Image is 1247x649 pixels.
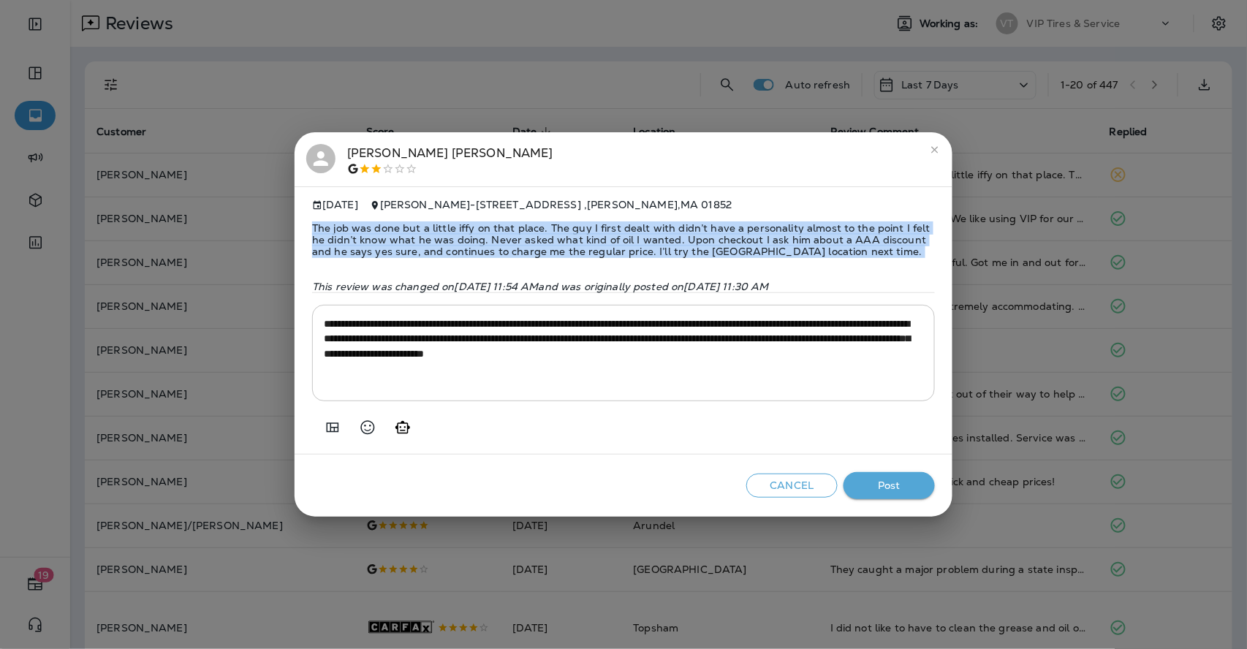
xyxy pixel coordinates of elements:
[923,138,947,162] button: close
[746,474,838,498] button: Cancel
[318,413,347,442] button: Add in a premade template
[312,210,935,269] span: The job was done but a little iffy on that place. The guy I first dealt with didn’t have a person...
[539,280,769,293] span: and was originally posted on [DATE] 11:30 AM
[347,144,553,175] div: [PERSON_NAME] [PERSON_NAME]
[312,199,358,211] span: [DATE]
[388,413,417,442] button: Generate AI response
[312,281,935,292] p: This review was changed on [DATE] 11:54 AM
[380,198,732,211] span: [PERSON_NAME] - [STREET_ADDRESS] , [PERSON_NAME] , MA 01852
[353,413,382,442] button: Select an emoji
[844,472,935,499] button: Post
